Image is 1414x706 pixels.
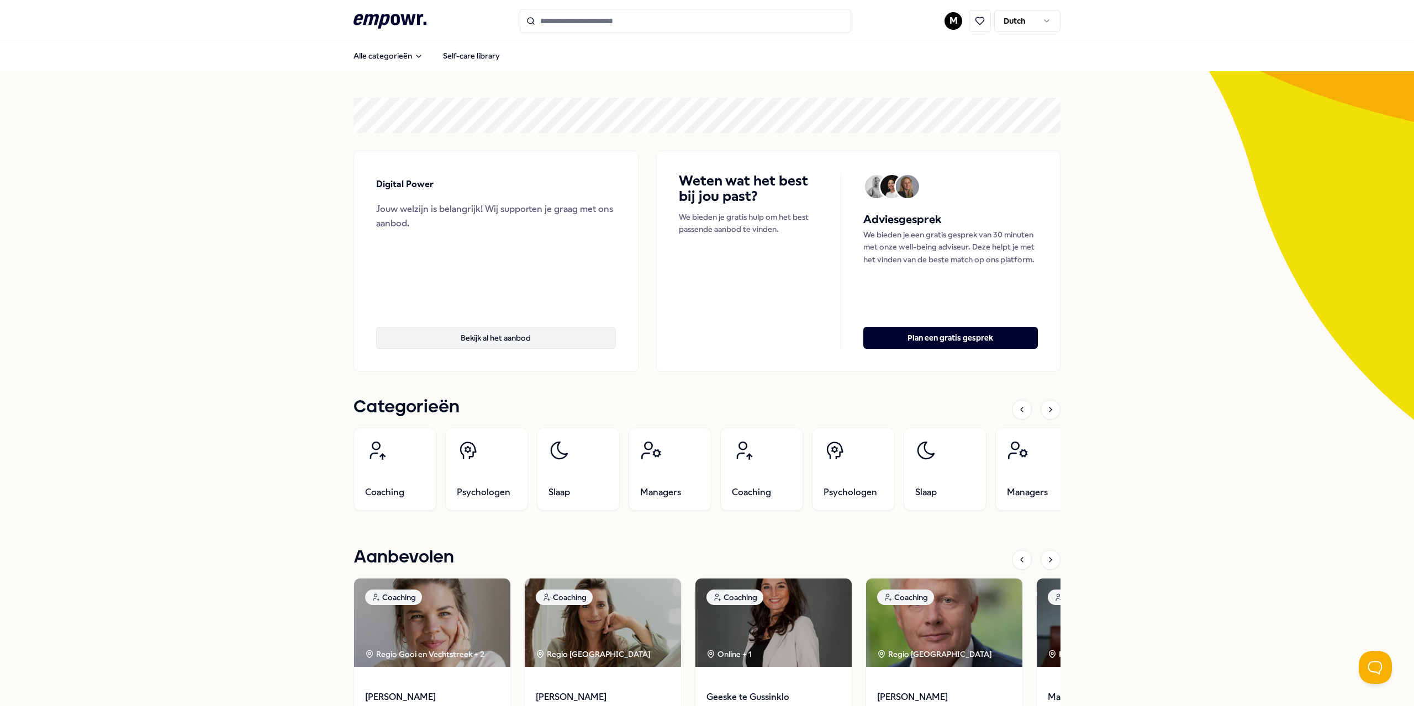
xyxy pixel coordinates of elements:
[732,486,771,499] span: Coaching
[353,544,454,571] h1: Aanbevolen
[345,45,509,67] nav: Main
[866,578,1022,667] img: package image
[536,690,670,704] span: [PERSON_NAME]
[536,648,652,660] div: Regio [GEOGRAPHIC_DATA]
[376,177,434,192] p: Digital Power
[1048,648,1164,660] div: Regio [GEOGRAPHIC_DATA]
[720,428,803,511] a: Coaching
[1007,486,1048,499] span: Managers
[706,690,841,704] span: Geeske te Gussinklo
[1359,651,1392,684] iframe: Help Scout Beacon - Open
[706,648,752,660] div: Online + 1
[1048,690,1182,704] span: Margreet Top
[376,327,616,349] button: Bekijk al het aanbod
[354,578,510,667] img: package image
[865,175,888,198] img: Avatar
[679,211,819,236] p: We bieden je gratis hulp om het best passende aanbod te vinden.
[445,428,528,511] a: Psychologen
[457,486,510,499] span: Psychologen
[945,12,962,30] button: M
[679,173,819,204] h4: Weten wat het best bij jou past?
[520,9,851,33] input: Search for products, categories or subcategories
[863,211,1038,229] h5: Adviesgesprek
[525,578,681,667] img: package image
[353,428,436,511] a: Coaching
[345,45,432,67] button: Alle categorieën
[434,45,509,67] a: Self-care library
[353,394,460,421] h1: Categorieën
[629,428,711,511] a: Managers
[863,229,1038,266] p: We bieden je een gratis gesprek van 30 minuten met onze well-being adviseur. Deze helpt je met he...
[915,486,937,499] span: Slaap
[995,428,1078,511] a: Managers
[536,590,593,605] div: Coaching
[812,428,895,511] a: Psychologen
[877,648,994,660] div: Regio [GEOGRAPHIC_DATA]
[877,690,1011,704] span: [PERSON_NAME]
[376,309,616,349] a: Bekijk al het aanbod
[365,590,422,605] div: Coaching
[877,590,934,605] div: Coaching
[365,690,499,704] span: [PERSON_NAME]
[376,202,616,230] div: Jouw welzijn is belangrijk! Wij supporten je graag met ons aanbod.
[824,486,877,499] span: Psychologen
[880,175,904,198] img: Avatar
[365,486,404,499] span: Coaching
[863,327,1038,349] button: Plan een gratis gesprek
[896,175,919,198] img: Avatar
[365,648,484,660] div: Regio Gooi en Vechtstreek + 2
[706,590,763,605] div: Coaching
[1037,578,1193,667] img: package image
[1048,590,1105,605] div: Coaching
[695,578,852,667] img: package image
[640,486,681,499] span: Managers
[548,486,570,499] span: Slaap
[537,428,620,511] a: Slaap
[904,428,986,511] a: Slaap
